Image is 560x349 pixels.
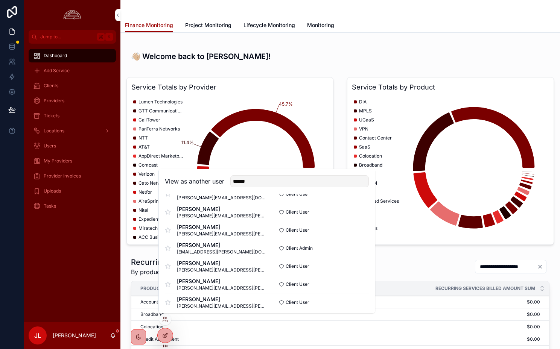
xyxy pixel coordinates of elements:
a: Provider Invoices [29,169,116,183]
span: Client User [286,191,309,197]
span: [PERSON_NAME][EMAIL_ADDRESS][PERSON_NAME][DOMAIN_NAME] [177,213,267,219]
tspan: 11.4% [181,140,194,145]
span: Monitoring [307,21,334,29]
button: Jump to...K [29,30,116,44]
span: NTT [138,135,148,141]
span: Provider Invoices [44,173,81,179]
span: Client User [286,209,309,215]
a: My Providers [29,154,116,168]
span: DIA [359,99,367,105]
div: chart [131,96,329,240]
span: Client User [286,281,309,287]
span: Client Admin [286,245,313,251]
a: Add Service [29,64,116,77]
span: K [106,34,112,40]
tspan: 45.7% [279,101,293,107]
a: Clients [29,79,116,93]
a: Dashboard [29,49,116,62]
span: CallTower [138,117,160,123]
span: Client User [286,299,309,305]
span: Client User [286,263,309,269]
span: [PERSON_NAME][EMAIL_ADDRESS][PERSON_NAME][DOMAIN_NAME] [177,303,267,309]
span: AireSpring [138,198,161,204]
a: Uploads [29,184,116,198]
h3: 👋🏼 Welcome back to [PERSON_NAME]! [131,51,549,62]
span: Managed Services [359,198,399,204]
span: Dashboard [44,53,67,59]
a: Providers [29,94,116,108]
td: Broadband [131,308,297,321]
span: Netfor [138,189,152,195]
td: Colocation [131,321,297,333]
a: Project Monitoring [185,18,231,33]
span: [PERSON_NAME] [177,296,267,303]
span: Cato Networks [138,180,170,186]
span: JL [34,331,41,340]
a: Monitoring [307,18,334,33]
span: Users [44,143,56,149]
span: [PERSON_NAME][EMAIL_ADDRESS][PERSON_NAME][DOMAIN_NAME] [177,231,267,237]
div: scrollable content [24,44,120,223]
a: Lifecycle Monitoring [243,18,295,33]
span: Nitel [138,207,148,213]
span: Broadband [359,162,382,168]
span: AT&T [138,144,150,150]
div: chart [352,96,549,240]
span: My Providers [44,158,72,164]
span: Providers [44,98,64,104]
td: Account Services [131,296,297,308]
span: Miratech [138,225,158,231]
a: Finance Monitoring [125,18,173,33]
p: [PERSON_NAME] [53,332,96,339]
h3: Service Totals by Product [352,82,549,93]
span: Uploads [44,188,61,194]
span: ACC Business [138,234,168,240]
button: Clear [537,264,546,270]
span: Recurring Services Billed Amount SUM [435,285,535,291]
td: $0.00 [297,321,549,333]
span: PanTerra Networks [138,126,180,132]
span: MPLS [359,108,372,114]
span: Add Service [44,68,70,74]
span: [PERSON_NAME] [177,259,267,267]
td: Credit Adjustment [131,333,297,346]
span: [PERSON_NAME][EMAIL_ADDRESS][PERSON_NAME][DOMAIN_NAME] [177,285,267,291]
span: Project Monitoring [185,21,231,29]
span: VPN [359,126,368,132]
span: Contact Center [359,135,392,141]
span: [PERSON_NAME][EMAIL_ADDRESS][DOMAIN_NAME] [177,195,267,201]
span: [PERSON_NAME] [177,223,267,231]
a: Tickets [29,109,116,123]
span: GTT Communications [138,108,184,114]
span: Colocation [359,153,382,159]
span: AppDirect Marketplace [138,153,184,159]
span: By product category and provider [131,267,228,276]
span: Comcast [138,162,158,168]
span: Finance Monitoring [125,21,173,29]
h1: Recurring Services Billed [131,257,228,267]
a: Locations [29,124,116,138]
span: [PERSON_NAME] [177,241,267,249]
span: UCaaS [359,117,374,123]
td: $0.00 [297,308,549,321]
span: [EMAIL_ADDRESS][PERSON_NAME][DOMAIN_NAME] [177,249,267,255]
img: App logo [61,9,83,21]
td: $0.00 [297,333,549,346]
span: [PERSON_NAME] [177,205,267,213]
span: Product Name [140,285,178,291]
span: SaaS [359,144,370,150]
span: Expedient [138,216,160,222]
span: [PERSON_NAME] [177,278,267,285]
a: Users [29,139,116,153]
span: Tasks [44,203,56,209]
h3: Service Totals by Provider [131,82,329,93]
span: Lumen Technologies [138,99,183,105]
span: Lifecycle Monitoring [243,21,295,29]
td: $0.00 [297,296,549,308]
span: Verizon [138,171,155,177]
span: Clients [44,83,58,89]
h2: View as another user [165,177,224,186]
span: Tickets [44,113,59,119]
span: Client User [286,227,309,233]
a: Tasks [29,199,116,213]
